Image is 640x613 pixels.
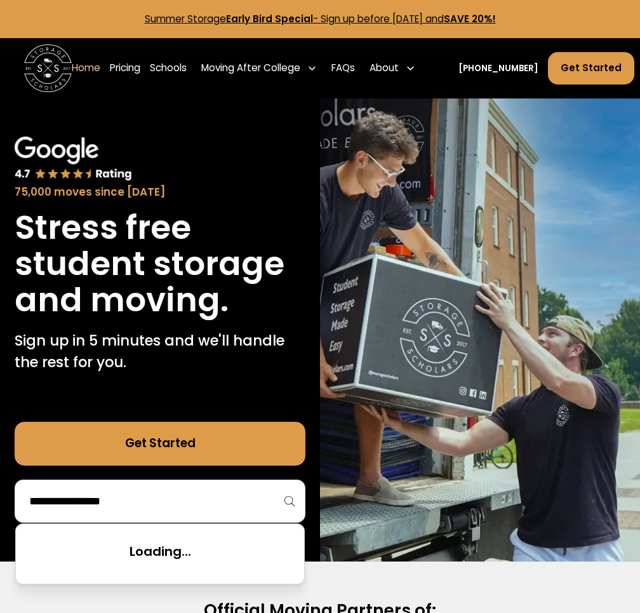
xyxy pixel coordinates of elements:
a: Home [72,51,100,85]
a: FAQs [331,51,355,85]
strong: Early Bird Special [226,12,313,25]
img: Storage Scholars makes moving and storage easy. [320,98,640,562]
div: About [364,51,420,85]
h1: Stress free student storage and moving. [15,210,306,318]
div: Moving After College [201,61,300,76]
img: Google 4.7 star rating [15,137,132,182]
p: Sign up in 5 minutes and we'll handle the rest for you. [15,330,306,374]
div: Moving After College [197,51,323,85]
a: Summer StorageEarly Bird Special- Sign up before [DATE] andSAVE 20%! [145,12,496,25]
a: [PHONE_NUMBER] [458,62,538,75]
div: 75,000 moves since [DATE] [15,184,306,200]
a: Pricing [110,51,140,85]
a: Schools [150,51,187,85]
strong: SAVE 20%! [444,12,496,25]
a: Get Started [548,52,634,84]
img: Storage Scholars main logo [24,44,72,93]
div: About [370,61,399,76]
a: Get Started [15,422,306,465]
a: home [24,44,72,93]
